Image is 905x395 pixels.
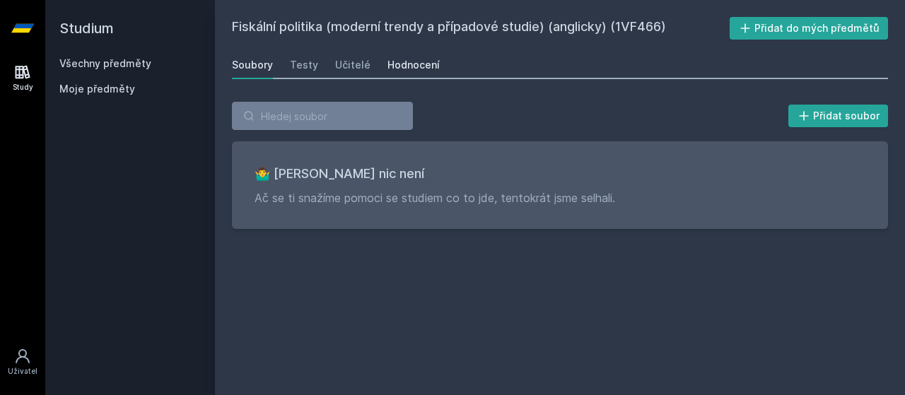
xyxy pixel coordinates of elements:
[232,51,273,79] a: Soubory
[3,341,42,384] a: Uživatel
[335,58,370,72] div: Učitelé
[13,82,33,93] div: Study
[255,189,865,206] p: Ač se ti snažíme pomoci se studiem co to jde, tentokrát jsme selhali.
[232,102,413,130] input: Hledej soubor
[59,57,151,69] a: Všechny předměty
[788,105,889,127] button: Přidat soubor
[290,58,318,72] div: Testy
[232,58,273,72] div: Soubory
[255,164,865,184] h3: 🤷‍♂️ [PERSON_NAME] nic není
[232,17,730,40] h2: Fiskální politika (moderní trendy a případové studie) (anglicky) (1VF466)
[335,51,370,79] a: Učitelé
[8,366,37,377] div: Uživatel
[730,17,889,40] button: Přidat do mých předmětů
[290,51,318,79] a: Testy
[59,82,135,96] span: Moje předměty
[387,51,440,79] a: Hodnocení
[3,57,42,100] a: Study
[387,58,440,72] div: Hodnocení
